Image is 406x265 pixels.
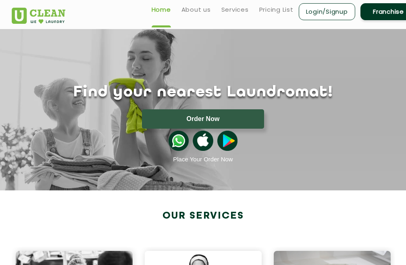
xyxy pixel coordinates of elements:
img: playstoreicon.png [217,131,237,151]
a: Place Your Order Now [173,156,233,163]
h1: Find your nearest Laundromat! [6,83,401,101]
a: Services [221,5,249,15]
img: whatsappicon.png [169,131,189,151]
a: Home [152,5,171,15]
a: Pricing List [259,5,294,15]
a: Login/Signup [299,3,355,20]
button: Order Now [142,109,264,129]
img: UClean Laundry and Dry Cleaning [12,8,65,24]
img: apple-icon.png [193,131,213,151]
h2: Our Services [12,211,395,222]
a: About us [181,5,211,15]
